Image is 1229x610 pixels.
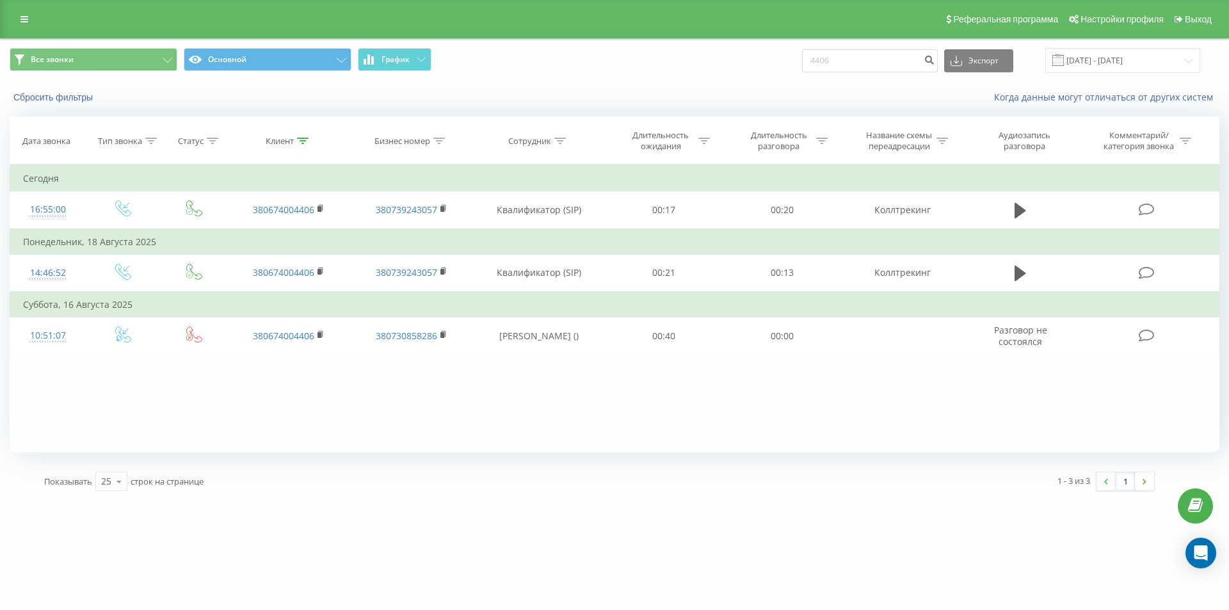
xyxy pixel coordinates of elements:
div: Комментарий/категория звонка [1102,130,1177,152]
a: 1 [1116,472,1135,490]
td: 00:40 [605,317,723,355]
span: Показывать [44,476,92,487]
td: Коллтрекинг [841,254,964,292]
button: Экспорт [944,49,1013,72]
div: Статус [178,136,204,147]
div: Длительность ожидания [627,130,695,152]
td: Суббота, 16 Августа 2025 [10,292,1219,317]
span: Выход [1185,14,1212,24]
td: Коллтрекинг [841,191,964,229]
a: 380739243057 [376,204,437,216]
td: 00:20 [723,191,840,229]
td: Понедельник, 18 Августа 2025 [10,229,1219,255]
div: 10:51:07 [23,323,73,348]
td: 00:17 [605,191,723,229]
td: Квалификатор (SIP) [472,191,605,229]
div: 16:55:00 [23,197,73,222]
span: Разговор не состоялся [994,324,1047,348]
input: Поиск по номеру [802,49,938,72]
button: Сбросить фильтры [10,92,99,103]
a: 380674004406 [253,266,314,278]
button: Основной [184,48,351,71]
span: строк на странице [131,476,204,487]
div: Название схемы переадресации [865,130,933,152]
td: Сегодня [10,166,1219,191]
div: 1 - 3 из 3 [1057,474,1090,487]
a: 380674004406 [253,330,314,342]
span: Реферальная программа [953,14,1058,24]
div: 25 [101,475,111,488]
td: 00:00 [723,317,840,355]
td: [PERSON_NAME] () [472,317,605,355]
a: 380674004406 [253,204,314,216]
div: Клиент [266,136,294,147]
div: Сотрудник [508,136,551,147]
div: Дата звонка [22,136,70,147]
span: График [382,55,410,64]
span: Все звонки [31,54,74,65]
a: Когда данные могут отличаться от других систем [994,91,1219,103]
div: Длительность разговора [744,130,813,152]
td: 00:13 [723,254,840,292]
a: 380730858286 [376,330,437,342]
div: Аудиозапись разговора [983,130,1066,152]
div: Тип звонка [98,136,142,147]
div: 14:46:52 [23,261,73,285]
span: Настройки профиля [1080,14,1164,24]
div: Open Intercom Messenger [1185,538,1216,568]
button: График [358,48,431,71]
td: 00:21 [605,254,723,292]
button: Все звонки [10,48,177,71]
div: Бизнес номер [374,136,430,147]
td: Квалификатор (SIP) [472,254,605,292]
a: 380739243057 [376,266,437,278]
